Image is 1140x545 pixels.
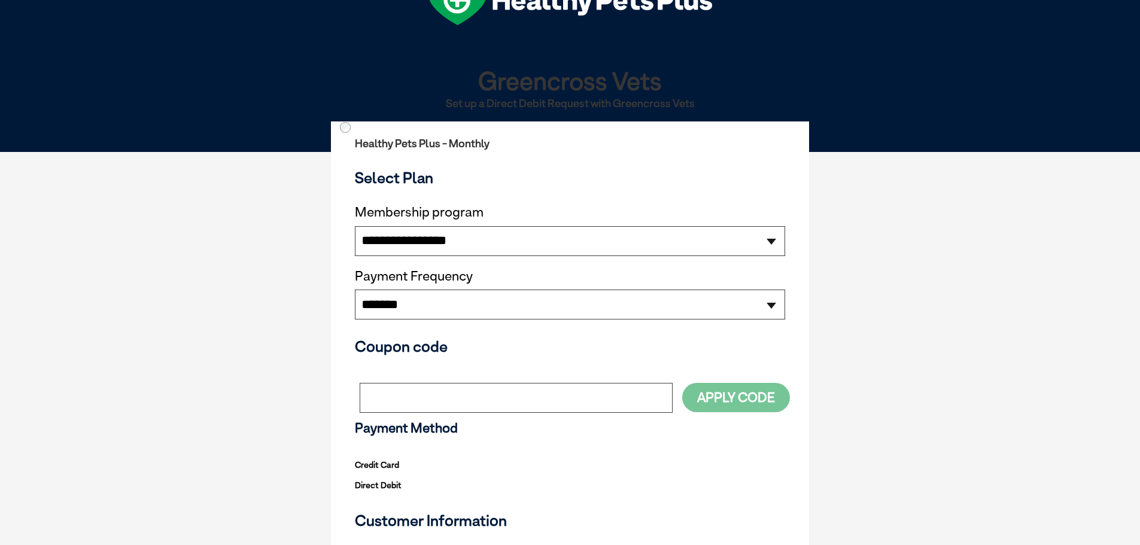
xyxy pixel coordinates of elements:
[336,67,804,94] h1: Greencross Vets
[355,457,399,473] label: Credit Card
[355,169,785,187] h3: Select Plan
[355,421,785,436] h3: Payment Method
[355,511,785,529] h3: Customer Information
[355,477,402,493] label: Direct Debit
[340,122,351,133] input: Direct Debit
[355,205,785,220] label: Membership program
[355,337,785,355] h3: Coupon code
[355,269,473,284] label: Payment Frequency
[682,383,790,412] button: Apply Code
[336,98,804,109] h2: Set up a Direct Debit Request with Greencross Vets
[355,138,785,150] h2: Healthy Pets Plus - Monthly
